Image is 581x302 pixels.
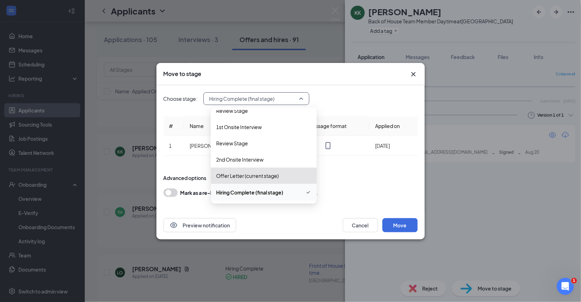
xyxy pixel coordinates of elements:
[169,143,172,149] span: 1
[557,278,574,295] iframe: Intercom live chat
[306,188,311,197] svg: Checkmark
[324,141,332,150] svg: MobileSms
[209,93,275,104] span: Hiring Complete (final stage)
[409,70,418,79] svg: Cross
[217,172,279,180] span: Offer Letter (current stage)
[217,123,262,131] span: 1st Onsite Interview
[369,136,417,156] td: [DATE]
[170,221,178,230] svg: Eye
[217,188,284,196] span: Hiring Complete (final stage)
[164,116,184,136] th: #
[217,156,264,163] span: 2nd Onsite Interview
[180,188,318,197] div: since this applicant is a previous employee.
[369,116,417,136] th: Applied on
[184,116,253,136] th: Name
[383,218,418,232] button: Move
[409,70,418,79] button: Close
[217,139,248,147] span: Review Stage
[164,174,418,181] div: Advanced options
[164,70,202,78] h3: Move to stage
[164,95,198,103] span: Choose stage:
[217,107,248,115] span: Review Stage
[571,278,577,284] span: 1
[343,218,378,232] button: Cancel
[164,218,236,232] button: EyePreview notification
[180,190,220,196] b: Mark as a re-hire
[184,136,253,156] td: [PERSON_NAME]
[303,116,370,136] th: Message format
